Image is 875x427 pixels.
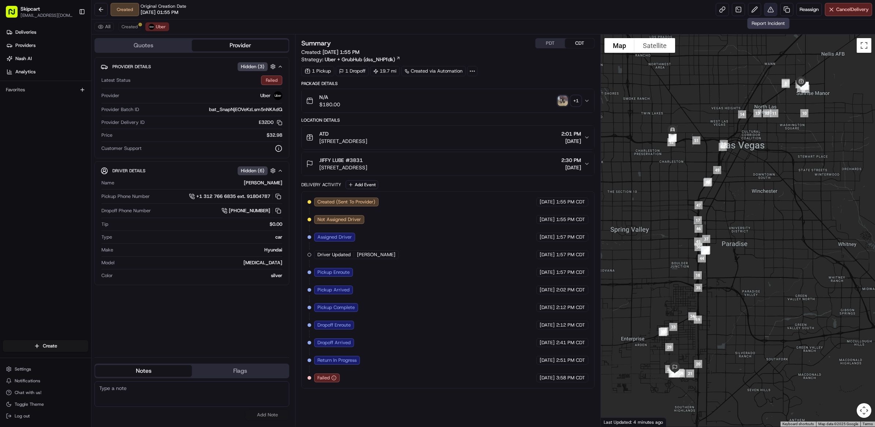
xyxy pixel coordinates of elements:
span: [DATE] [540,322,555,328]
span: [DATE] [540,234,555,240]
button: Reassign [796,3,822,16]
div: 46 [692,222,705,236]
span: Assigned Driver [317,234,352,240]
div: 48 [701,175,715,189]
a: Deliveries [3,26,91,38]
span: Price [101,132,112,139]
img: uber-new-logo.jpeg [149,24,154,30]
span: 1:57 PM CDT [556,234,585,240]
button: CancelDelivery [825,3,872,16]
span: Pickup Complete [317,304,355,311]
span: 2:01 PM [561,130,581,137]
div: Favorites [3,84,88,96]
span: Provider Delivery ID [101,119,145,126]
img: 1736555255976-a54dd68f-1ca7-489b-9aae-adbdc363a1c4 [7,70,21,83]
button: Uber [145,22,169,31]
a: Created via Automation [401,66,466,76]
button: Start new chat [124,72,133,81]
button: photo_proof_of_delivery image+1 [558,96,581,106]
button: Driver DetailsHidden (6) [101,165,283,177]
div: 20 [691,357,705,371]
button: Provider DetailsHidden (3) [101,60,283,73]
div: 15 [717,137,731,151]
img: uber-new-logo.jpeg [273,91,282,100]
span: 1:57 PM CDT [556,251,585,258]
span: [DATE] [540,339,555,346]
span: Provider Batch ID [101,106,139,113]
a: [PHONE_NUMBER] [221,207,282,215]
span: Dropoff Phone Number [101,207,151,214]
span: [DATE] [540,269,555,276]
button: Toggle fullscreen view [857,38,871,53]
button: Map camera controls [857,403,871,418]
span: Return In Progress [317,357,357,364]
span: 3:58 PM CDT [556,375,585,381]
div: Strategy: [301,56,401,63]
span: 1:55 PM CDT [556,199,585,205]
button: Provider [192,40,288,51]
div: 33 [666,320,680,334]
div: 12 [760,106,774,120]
div: 50 [716,140,730,154]
span: 2:12 PM CDT [556,322,585,328]
span: [DATE] [540,216,555,223]
span: Hidden ( 3 ) [241,63,264,70]
div: 24 [674,367,688,380]
span: Created (Sent To Provider) [317,199,375,205]
input: Clear [19,47,121,55]
div: 1 Dropoff [336,66,369,76]
a: Uber + GrubHub (dss_NHPfdk) [325,56,401,63]
div: 47 [692,198,705,212]
button: Created [118,22,141,31]
span: Created [122,24,138,30]
span: +1 312 766 6835 ext. 91804787 [196,193,270,200]
div: car [115,234,282,240]
div: Location Details [301,117,595,123]
div: 30 [658,324,671,338]
button: Create [3,340,88,352]
span: 1:57 PM CDT [556,269,585,276]
span: Nash AI [15,55,32,62]
div: 49 [710,163,724,177]
span: [DATE] [540,251,555,258]
h3: Summary [301,40,331,47]
span: [STREET_ADDRESS] [319,137,367,145]
span: Log out [15,413,30,419]
span: [DATE] [561,137,581,145]
span: Settings [15,366,31,372]
button: Hidden (3) [238,62,278,71]
div: silver [116,272,282,279]
span: 2:12 PM CDT [556,304,585,311]
button: Quotes [95,40,192,51]
button: Add Event [346,180,378,189]
img: Google [603,417,627,427]
div: 38 [699,243,713,257]
button: N/A$180.00photo_proof_of_delivery image+1 [302,89,594,113]
div: 13 [751,106,764,120]
button: ATD[STREET_ADDRESS]2:01 PM[DATE] [302,126,594,149]
div: Hyundai [116,247,282,253]
button: JIFFY LUBE #3831[STREET_ADDRESS]2:30 PM[DATE] [302,152,594,176]
div: 11 [767,106,781,120]
span: Analytics [15,69,36,75]
span: Notifications [15,378,40,384]
span: Cancel Delivery [836,6,869,13]
span: Reassign [800,6,819,13]
div: 1 Pickup [301,66,334,76]
button: Show street map [604,38,634,53]
div: 52 [664,135,678,149]
span: N/A [319,93,340,101]
span: Hidden ( 6 ) [241,168,264,174]
div: 21 [683,367,697,380]
span: API Documentation [69,106,118,114]
div: Package Details [301,81,595,86]
div: 💻 [62,107,68,113]
div: 10 [797,106,811,120]
button: Skipcart [21,5,40,12]
span: Tip [101,221,108,228]
span: [DATE] [561,164,581,171]
span: [DATE] [540,199,555,205]
div: 2 [779,77,793,91]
